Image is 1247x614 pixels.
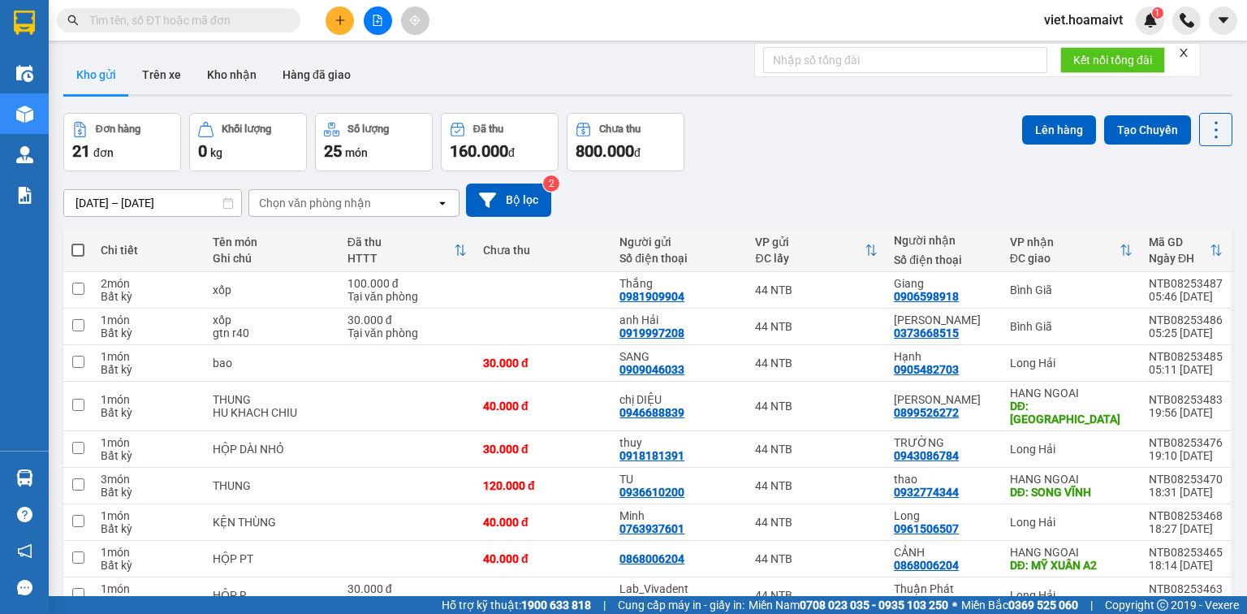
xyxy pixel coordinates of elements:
[1149,290,1223,303] div: 05:46 [DATE]
[1010,320,1133,333] div: Bình Giã
[101,436,196,449] div: 1 món
[222,123,271,135] div: Khối lượng
[101,522,196,535] div: Bất kỳ
[63,55,129,94] button: Kho gửi
[441,113,559,171] button: Đã thu160.000đ
[213,313,330,326] div: xốp
[101,326,196,339] div: Bất kỳ
[347,290,467,303] div: Tại văn phòng
[1149,509,1223,522] div: NTB08253468
[436,197,449,210] svg: open
[96,123,140,135] div: Đơn hàng
[101,546,196,559] div: 1 món
[409,15,421,26] span: aim
[619,313,739,326] div: anh Hải
[1010,559,1133,572] div: DĐ: MỸ XUÂN A2
[1149,582,1223,595] div: NTB08253463
[961,596,1078,614] span: Miền Bắc
[483,400,603,413] div: 40.000 đ
[1149,406,1223,419] div: 19:56 [DATE]
[213,589,330,602] div: HỘP R
[755,400,878,413] div: 44 NTB
[619,552,684,565] div: 0868006204
[347,313,467,326] div: 30.000 đ
[1149,486,1223,499] div: 18:31 [DATE]
[894,436,993,449] div: TRƯỜNG
[364,6,392,35] button: file-add
[1010,283,1133,296] div: Bình Giã
[619,522,684,535] div: 0763937601
[755,357,878,370] div: 44 NTB
[442,596,591,614] span: Hỗ trợ kỹ thuật:
[1149,350,1223,363] div: NTB08253485
[619,277,739,290] div: Thắng
[619,449,684,462] div: 0918181391
[755,479,878,492] div: 44 NTB
[64,190,241,216] input: Select a date range.
[347,236,454,249] div: Đã thu
[1180,13,1194,28] img: phone-icon
[1008,599,1078,612] strong: 0369 525 060
[1010,546,1133,559] div: HANG NGOAI
[894,253,993,266] div: Số điện thoại
[101,473,196,486] div: 3 món
[466,184,551,217] button: Bộ lọc
[17,507,32,522] span: question-circle
[16,187,33,204] img: solution-icon
[1149,277,1223,290] div: NTB08253487
[1002,229,1141,272] th: Toggle SortBy
[213,516,330,529] div: KỆN THÙNG
[473,123,503,135] div: Đã thu
[1149,595,1223,608] div: 18:02 [DATE]
[800,599,948,612] strong: 0708 023 035 - 0935 103 250
[483,357,603,370] div: 30.000 đ
[618,596,744,614] span: Cung cấp máy in - giấy in:
[213,326,330,339] div: gtn r40
[1149,363,1223,376] div: 05:11 [DATE]
[101,595,196,608] div: Bất kỳ
[259,195,371,211] div: Chọn văn phòng nhận
[347,582,467,595] div: 30.000 đ
[576,141,634,161] span: 800.000
[1149,473,1223,486] div: NTB08253470
[1010,400,1133,426] div: DĐ: Phú.Mỹ_TX
[101,582,196,595] div: 1 món
[894,559,959,572] div: 0868006204
[345,146,368,159] span: món
[619,406,684,419] div: 0946688839
[1216,13,1231,28] span: caret-down
[315,113,433,171] button: Số lượng25món
[1010,443,1133,456] div: Long Hải
[894,406,959,419] div: 0899526272
[894,582,993,595] div: Thuận Phát
[17,543,32,559] span: notification
[16,469,33,486] img: warehouse-icon
[101,393,196,406] div: 1 món
[1149,236,1210,249] div: Mã GD
[894,234,993,247] div: Người nhận
[1178,47,1189,58] span: close
[543,175,559,192] sup: 2
[213,252,330,265] div: Ghi chú
[1141,229,1231,272] th: Toggle SortBy
[755,443,878,456] div: 44 NTB
[1010,486,1133,499] div: DĐ: SONG VĨNH
[619,363,684,376] div: 0909046033
[194,55,270,94] button: Kho nhận
[1149,546,1223,559] div: NTB08253465
[17,580,32,595] span: message
[483,479,603,492] div: 120.000 đ
[1149,522,1223,535] div: 18:27 [DATE]
[1143,13,1158,28] img: icon-new-feature
[1209,6,1237,35] button: caret-down
[213,393,330,406] div: THUNG
[483,244,603,257] div: Chưa thu
[213,406,330,419] div: HU KHACH CHIU
[1149,326,1223,339] div: 05:25 [DATE]
[619,350,739,363] div: SANG
[1154,7,1160,19] span: 1
[894,473,993,486] div: thao
[347,277,467,290] div: 100.000 đ
[401,6,429,35] button: aim
[101,406,196,419] div: Bất kỳ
